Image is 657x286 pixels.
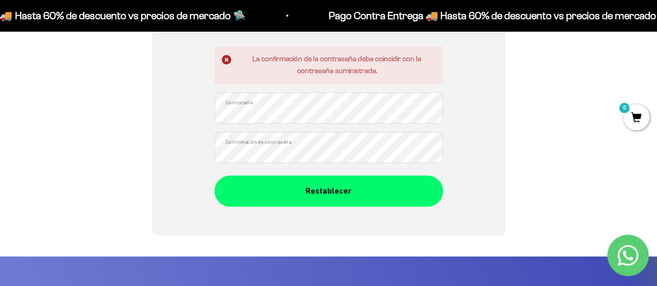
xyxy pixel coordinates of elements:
div: Restablecer [235,184,422,198]
button: Restablecer [214,175,443,207]
mark: 0 [618,102,631,114]
a: 0 [623,113,649,124]
p: Pago Contra Entrega 🚚 Hasta 60% de descuento vs precios de mercado 🛸 [309,7,651,24]
li: La confirmación de la contraseña debe coincidir con la contraseña suministrada. [238,53,436,77]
